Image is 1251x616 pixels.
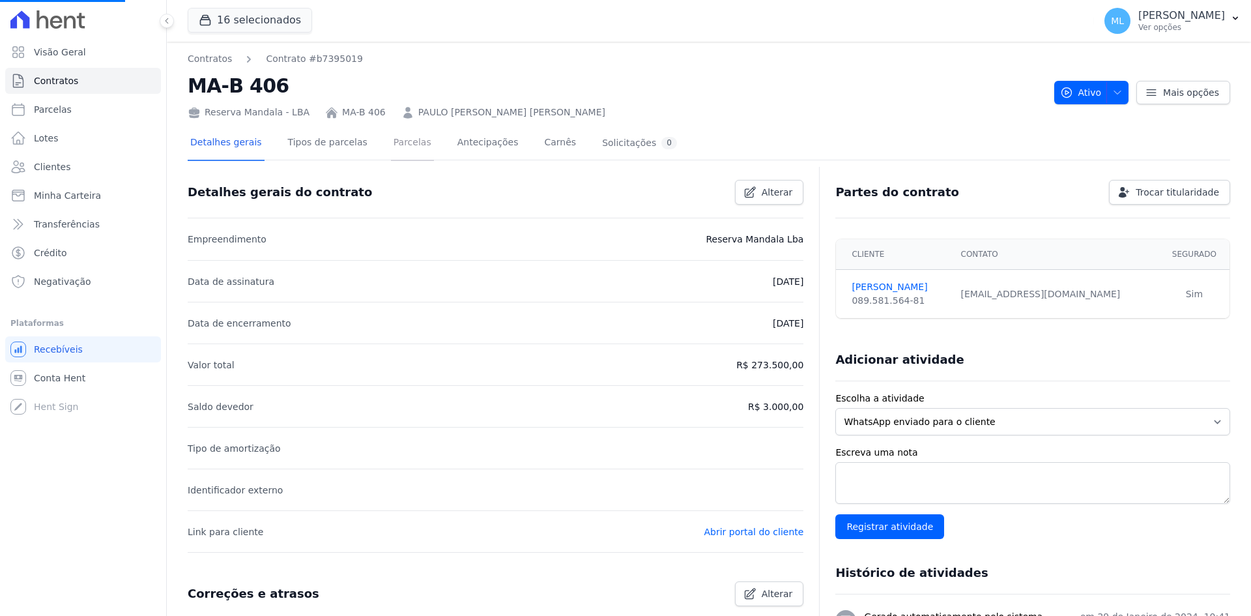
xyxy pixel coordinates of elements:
a: MA-B 406 [342,106,386,119]
a: Detalhes gerais [188,126,265,161]
a: Contratos [188,52,232,66]
div: Reserva Mandala - LBA [188,106,309,119]
p: Tipo de amortização [188,441,281,456]
span: Negativação [34,275,91,288]
a: PAULO [PERSON_NAME] [PERSON_NAME] [418,106,605,119]
p: Saldo devedor [188,399,253,415]
a: Contrato #b7395019 [266,52,363,66]
h3: Partes do contrato [835,184,959,200]
a: Carnês [541,126,579,161]
span: Mais opções [1163,86,1219,99]
a: Lotes [5,125,161,151]
th: Cliente [836,239,953,270]
div: 0 [661,137,677,149]
div: 089.581.564-81 [852,294,945,308]
button: ML [PERSON_NAME] Ver opções [1094,3,1251,39]
a: Parcelas [391,126,434,161]
p: Valor total [188,357,235,373]
a: Parcelas [5,96,161,123]
a: Abrir portal do cliente [704,527,803,537]
p: [DATE] [773,315,803,331]
td: Sim [1159,270,1229,319]
span: ML [1111,16,1124,25]
a: Visão Geral [5,39,161,65]
a: Crédito [5,240,161,266]
h3: Adicionar atividade [835,352,964,368]
p: Empreendimento [188,231,266,247]
button: Ativo [1054,81,1129,104]
p: Link para cliente [188,524,263,540]
th: Contato [953,239,1159,270]
div: Plataformas [10,315,156,331]
p: R$ 273.500,00 [736,357,803,373]
a: Contratos [5,68,161,94]
span: Alterar [762,587,793,600]
label: Escolha a atividade [835,392,1230,405]
p: R$ 3.000,00 [748,399,803,415]
a: Mais opções [1136,81,1230,104]
a: Tipos de parcelas [285,126,370,161]
span: Contratos [34,74,78,87]
a: Trocar titularidade [1109,180,1230,205]
h3: Histórico de atividades [835,565,988,581]
span: Conta Hent [34,372,85,385]
a: Transferências [5,211,161,237]
span: Crédito [34,246,67,259]
a: Alterar [735,180,804,205]
a: Antecipações [455,126,521,161]
span: Ativo [1060,81,1102,104]
p: [PERSON_NAME] [1138,9,1225,22]
a: Recebíveis [5,336,161,362]
nav: Breadcrumb [188,52,363,66]
div: [EMAIL_ADDRESS][DOMAIN_NAME] [961,287,1151,301]
a: Alterar [735,581,804,606]
p: Identificador externo [188,482,283,498]
span: Recebíveis [34,343,83,356]
p: [DATE] [773,274,803,289]
span: Trocar titularidade [1136,186,1219,199]
a: [PERSON_NAME] [852,280,945,294]
span: Minha Carteira [34,189,101,202]
th: Segurado [1159,239,1229,270]
p: Data de encerramento [188,315,291,331]
input: Registrar atividade [835,514,944,539]
span: Lotes [34,132,59,145]
span: Transferências [34,218,100,231]
div: Solicitações [602,137,677,149]
label: Escreva uma nota [835,446,1230,460]
span: Visão Geral [34,46,86,59]
p: Ver opções [1138,22,1225,33]
a: Minha Carteira [5,183,161,209]
a: Conta Hent [5,365,161,391]
h3: Correções e atrasos [188,586,319,602]
h2: MA-B 406 [188,71,1044,100]
p: Data de assinatura [188,274,274,289]
h3: Detalhes gerais do contrato [188,184,372,200]
span: Alterar [762,186,793,199]
a: Negativação [5,269,161,295]
a: Solicitações0 [599,126,680,161]
p: Reserva Mandala Lba [706,231,804,247]
nav: Breadcrumb [188,52,1044,66]
span: Parcelas [34,103,72,116]
span: Clientes [34,160,70,173]
button: 16 selecionados [188,8,312,33]
a: Clientes [5,154,161,180]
